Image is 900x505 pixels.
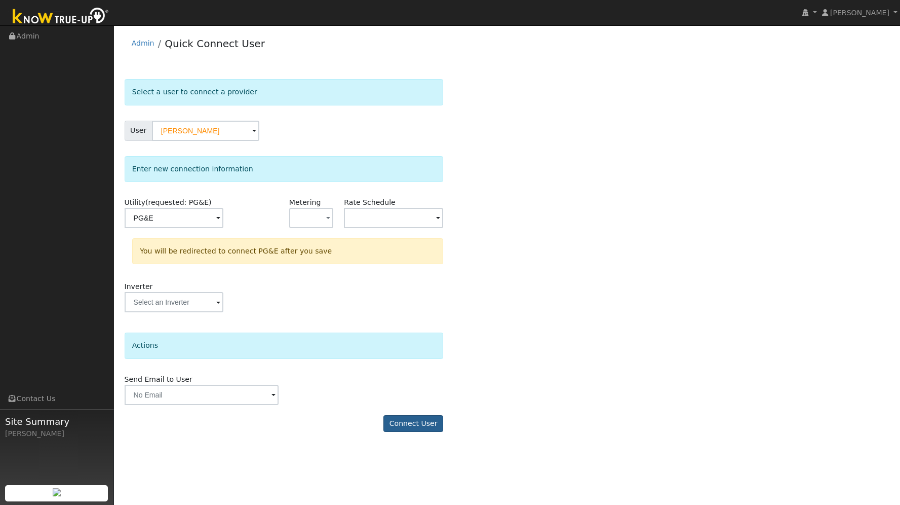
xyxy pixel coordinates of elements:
label: Metering [289,197,321,208]
span: Site Summary [5,415,108,428]
div: Enter new connection information [125,156,444,182]
div: [PERSON_NAME] [5,428,108,439]
button: Connect User [383,415,443,432]
span: (requested: PG&E) [145,198,212,206]
div: Select a user to connect a provider [125,79,444,105]
label: Inverter [125,281,153,292]
div: Actions [125,333,444,358]
img: retrieve [53,488,61,496]
input: Select a Utility [125,208,224,228]
span: [PERSON_NAME] [830,9,889,17]
span: User [125,121,152,141]
input: Select a User [152,121,259,141]
div: You will be redirected to connect PG&E after you save [132,238,443,264]
input: No Email [125,385,279,405]
a: Admin [132,39,154,47]
a: Quick Connect User [165,38,265,50]
label: Utility [125,197,212,208]
input: Select an Inverter [125,292,224,312]
label: Send Email to User [125,374,192,385]
img: Know True-Up [8,6,114,28]
label: Rate Schedule [344,197,395,208]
